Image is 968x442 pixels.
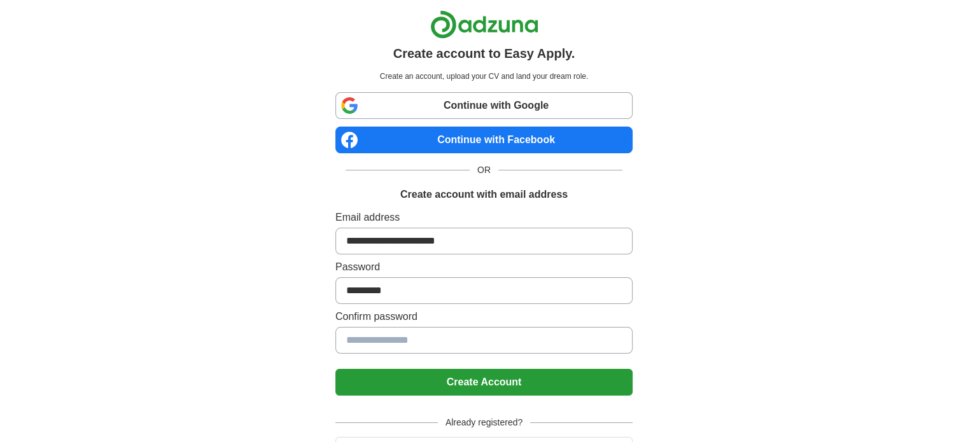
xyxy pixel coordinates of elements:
[335,210,633,225] label: Email address
[338,71,630,82] p: Create an account, upload your CV and land your dream role.
[335,259,633,275] label: Password
[335,309,633,324] label: Confirm password
[470,163,498,177] span: OR
[438,416,530,429] span: Already registered?
[430,10,538,39] img: Adzuna logo
[400,187,568,202] h1: Create account with email address
[335,369,633,396] button: Create Account
[335,92,633,119] a: Continue with Google
[335,127,633,153] a: Continue with Facebook
[393,44,575,63] h1: Create account to Easy Apply.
